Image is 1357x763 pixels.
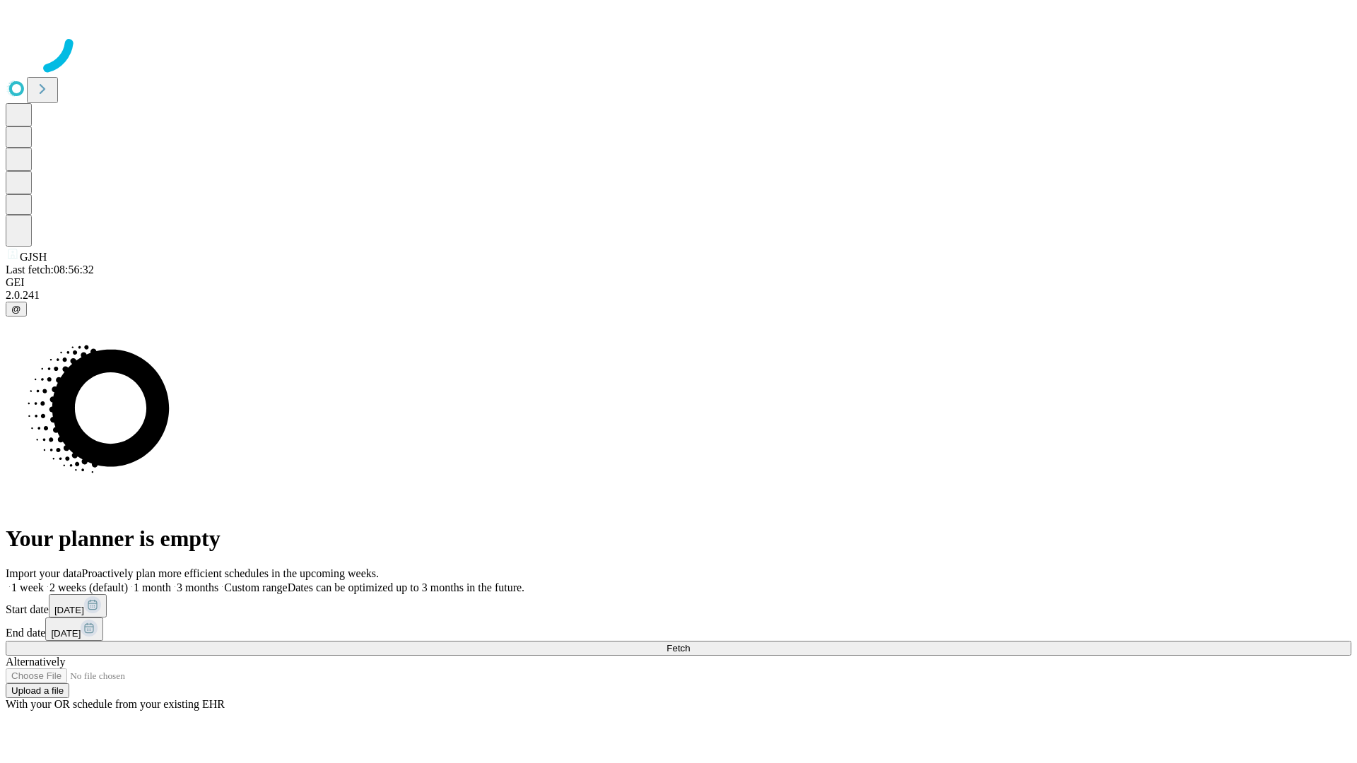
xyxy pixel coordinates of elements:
[6,264,94,276] span: Last fetch: 08:56:32
[51,628,81,639] span: [DATE]
[49,594,107,617] button: [DATE]
[666,643,690,653] span: Fetch
[20,251,47,263] span: GJSH
[6,289,1351,302] div: 2.0.241
[11,581,44,593] span: 1 week
[6,594,1351,617] div: Start date
[224,581,287,593] span: Custom range
[288,581,524,593] span: Dates can be optimized up to 3 months in the future.
[45,617,103,641] button: [DATE]
[82,567,379,579] span: Proactively plan more efficient schedules in the upcoming weeks.
[49,581,128,593] span: 2 weeks (default)
[6,698,225,710] span: With your OR schedule from your existing EHR
[177,581,218,593] span: 3 months
[6,656,65,668] span: Alternatively
[6,302,27,317] button: @
[6,641,1351,656] button: Fetch
[6,276,1351,289] div: GEI
[134,581,171,593] span: 1 month
[6,526,1351,552] h1: Your planner is empty
[54,605,84,615] span: [DATE]
[6,683,69,698] button: Upload a file
[11,304,21,314] span: @
[6,617,1351,641] div: End date
[6,567,82,579] span: Import your data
